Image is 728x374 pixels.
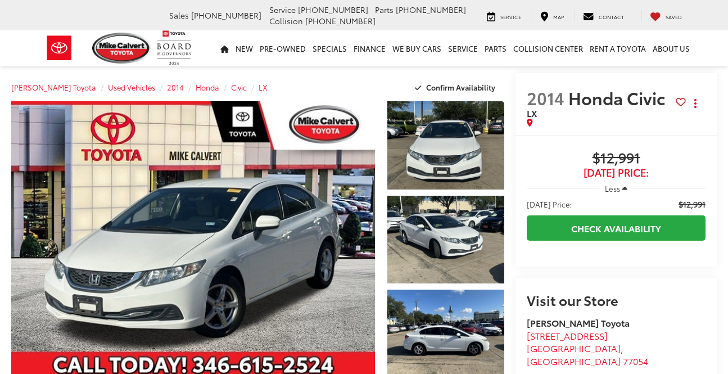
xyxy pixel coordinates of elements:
a: Pre-Owned [256,30,309,66]
span: Collision [269,15,303,26]
a: Map [532,10,572,21]
button: Actions [686,93,706,113]
a: Civic [231,82,247,92]
span: 77054 [623,354,648,367]
h2: Visit our Store [527,292,706,307]
img: Mike Calvert Toyota [92,33,152,64]
span: [PHONE_NUMBER] [191,10,261,21]
button: Less [599,178,633,199]
button: Confirm Availability [409,78,505,97]
strong: [PERSON_NAME] Toyota [527,316,630,329]
span: [GEOGRAPHIC_DATA] [527,354,621,367]
a: My Saved Vehicles [641,10,690,21]
span: [GEOGRAPHIC_DATA] [527,341,621,354]
span: Sales [169,10,189,21]
span: , [527,341,648,367]
span: [PHONE_NUMBER] [305,15,376,26]
span: Service [500,13,521,20]
span: Map [553,13,564,20]
span: Parts [375,4,394,15]
a: Check Availability [527,215,706,241]
span: 2014 [527,85,564,110]
a: [PERSON_NAME] Toyota [11,82,96,92]
a: Service [445,30,481,66]
a: Honda [196,82,219,92]
a: Parts [481,30,510,66]
img: Toyota [38,30,80,66]
span: Confirm Availability [426,82,495,92]
span: Contact [599,13,624,20]
span: Honda Civic [568,85,669,110]
span: [DATE] Price: [527,167,706,178]
a: New [232,30,256,66]
span: $12,991 [679,199,706,210]
span: Saved [666,13,682,20]
img: 2014 Honda Civic LX [386,195,505,285]
a: Collision Center [510,30,586,66]
span: [STREET_ADDRESS] [527,329,608,342]
a: Service [478,10,530,21]
a: 2014 [167,82,184,92]
a: Used Vehicles [108,82,155,92]
span: dropdown dots [694,99,697,108]
a: WE BUY CARS [389,30,445,66]
a: LX [259,82,268,92]
a: Specials [309,30,350,66]
img: 2014 Honda Civic LX [386,100,505,190]
span: $12,991 [527,150,706,167]
a: About Us [649,30,693,66]
a: Contact [575,10,632,21]
span: Less [605,183,620,193]
span: LX [527,106,537,119]
a: Expand Photo 1 [387,101,505,190]
a: Finance [350,30,389,66]
span: [PHONE_NUMBER] [396,4,466,15]
span: [DATE] Price: [527,199,572,210]
a: Expand Photo 2 [387,196,505,284]
a: [STREET_ADDRESS] [GEOGRAPHIC_DATA],[GEOGRAPHIC_DATA] 77054 [527,329,648,368]
a: Rent a Toyota [586,30,649,66]
span: [PHONE_NUMBER] [298,4,368,15]
span: Service [269,4,296,15]
a: Home [217,30,232,66]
